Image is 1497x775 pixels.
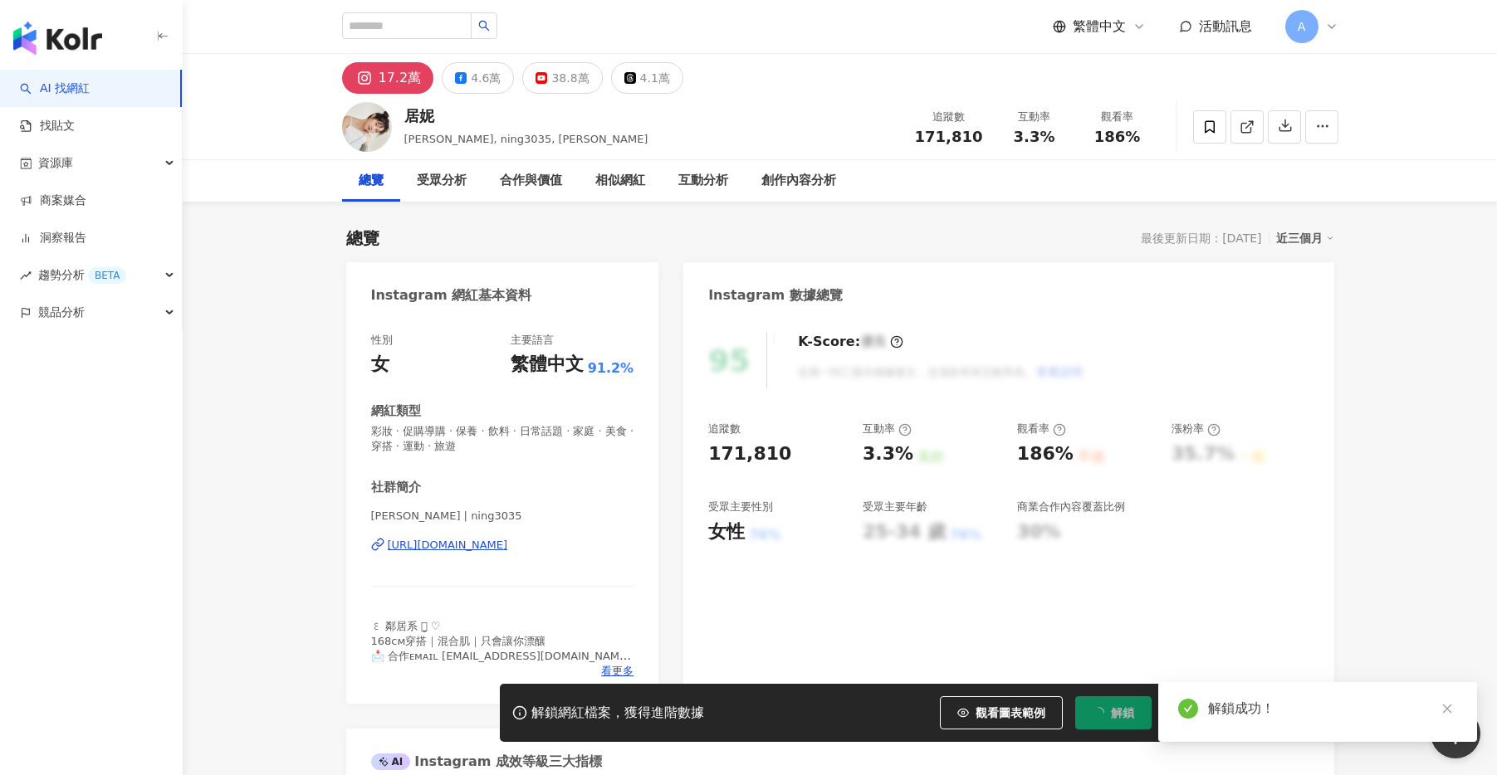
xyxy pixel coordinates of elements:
span: 看更多 [601,664,634,679]
div: 受眾主要性別 [708,500,773,514]
div: 互動率 [1003,109,1066,125]
div: 總覽 [359,171,384,191]
img: KOL Avatar [342,102,392,152]
span: 趨勢分析 [38,256,126,294]
span: rise [20,270,32,281]
div: 追蹤數 [708,422,741,436]
a: searchAI 找網紅 [20,80,90,97]
div: 社群簡介 [371,479,421,496]
div: 互動率 [863,422,912,436]
div: 相似網紅 [595,171,645,191]
span: 活動訊息 [1199,18,1252,34]
a: 洞察報告 [20,230,86,246]
span: 觀看圖表範例 [976,706,1045,719]
div: 網紅類型 [371,402,421,420]
button: 觀看圖表範例 [940,696,1063,729]
span: A [1298,17,1306,36]
div: 解鎖網紅檔案，獲得進階數據 [531,704,704,722]
span: 186% [1094,129,1141,145]
div: 最後更新日期：[DATE] [1141,232,1261,245]
span: 彩妝 · 促購導購 · 保養 · 飲料 · 日常話題 · 家庭 · 美食 · 穿搭 · 運動 · 旅遊 [371,424,634,454]
span: 3.3% [1014,129,1055,145]
div: 女 [371,352,389,378]
div: BETA [88,267,126,284]
span: 競品分析 [38,294,85,331]
button: 解鎖 [1075,696,1152,729]
div: [URL][DOMAIN_NAME] [388,538,508,553]
img: logo [13,22,102,55]
div: 受眾主要年齡 [863,500,927,514]
div: 總覽 [346,227,379,250]
div: 居妮 [404,105,648,126]
div: 觀看率 [1017,422,1066,436]
div: 近三個月 [1276,227,1334,249]
div: 追蹤數 [915,109,983,125]
button: 4.1萬 [611,62,683,94]
a: 商案媒合 [20,193,86,209]
a: [URL][DOMAIN_NAME] [371,538,634,553]
a: 找貼文 [20,118,75,134]
div: 合作與價值 [500,171,562,191]
span: search [478,20,490,32]
span: 資源庫 [38,144,73,182]
div: 38.8萬 [551,66,589,90]
span: 解鎖 [1111,706,1134,719]
div: 4.1萬 [640,66,670,90]
div: 觀看率 [1086,109,1149,125]
div: 3.3% [863,441,913,467]
span: 繁體中文 [1073,17,1126,36]
button: 17.2萬 [342,62,434,94]
span: [PERSON_NAME], ning3035, [PERSON_NAME] [404,133,648,145]
div: 繁體中文 [511,352,584,378]
div: 主要語言 [511,333,554,348]
span: loading [1091,705,1105,719]
div: Instagram 數據總覽 [708,286,843,305]
button: 4.6萬 [442,62,514,94]
span: close [1441,703,1453,714]
div: 17.2萬 [379,66,422,90]
div: Instagram 網紅基本資料 [371,286,532,305]
div: 創作內容分析 [761,171,836,191]
div: 171,810 [708,441,791,467]
span: 171,810 [915,128,983,145]
div: 受眾分析 [417,171,467,191]
div: 性別 [371,333,393,348]
div: 4.6萬 [471,66,501,90]
div: 女性 [708,519,745,545]
div: 商業合作內容覆蓋比例 [1017,500,1125,514]
div: K-Score : [798,333,903,351]
div: 互動分析 [678,171,728,191]
span: check-circle [1178,699,1198,719]
div: 漲粉率 [1172,422,1221,436]
button: 38.8萬 [522,62,602,94]
span: 91.2% [588,359,634,378]
span: ꒰ 鄰居系 灬̤̬ ♡ 168ᴄᴍ穿搭｜混合肌｜只會讓你漂釀 📩 合作ᴇᴍᴀɪʟ [EMAIL_ADDRESS][DOMAIN_NAME] 🍑我的品牌 @dailyme_ginny [371,620,632,678]
div: AI [371,753,411,770]
div: 解鎖成功！ [1208,699,1457,719]
span: [PERSON_NAME] | ning3035 [371,509,634,524]
div: Instagram 成效等級三大指標 [371,753,602,771]
div: 186% [1017,441,1074,467]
